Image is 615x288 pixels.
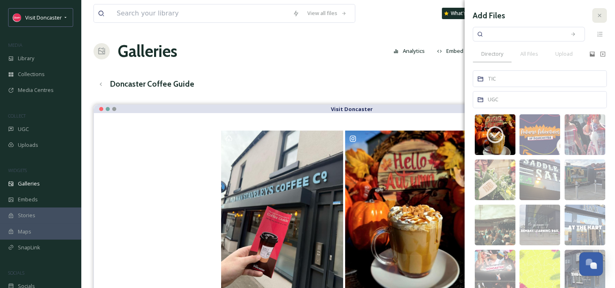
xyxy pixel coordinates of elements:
span: COLLECT [8,113,26,119]
span: UGC [18,125,29,133]
a: Galleries [118,39,177,63]
a: What's New [442,8,482,19]
span: TIC [488,75,496,82]
strong: Visit Doncaster [331,105,373,113]
img: c3147595-4988-4c0e-a73d-10df6e8b50fd.jpg [519,114,560,155]
input: Search your library [113,4,289,22]
span: Library [18,55,34,62]
button: Open Chat [579,252,603,276]
span: Embeds [18,196,38,203]
span: SnapLink [18,244,40,251]
img: 5346283d-6f5b-4433-9d33-c0169e4e5581.jpg [519,159,560,200]
span: Maps [18,228,31,236]
img: e3a0c8f4-84b3-4773-aa32-2715eb9a8ef9.jpg [475,205,515,245]
span: Media Centres [18,86,54,94]
img: ae32c208-ee7d-4d6a-befe-7ecb5478d294.jpg [519,205,560,245]
h3: Doncaster Coffee Guide [110,78,194,90]
a: Analytics [389,43,433,59]
a: View all files [303,5,351,21]
span: All Files [520,50,538,58]
img: 57364bcd-cc80-4040-a205-f19ee422f76e.jpg [565,114,605,155]
h3: Add Files [473,10,505,22]
img: 319f3052-0eab-4073-ac63-a2823320e804.jpg [475,159,515,200]
img: visit%20logo%20fb.jpg [13,13,21,22]
span: Visit Doncaster [25,14,62,21]
img: b899632e-d4e9-40ac-b02a-70ec4d776fa3.jpg [565,159,605,200]
img: 1e369a93-48fc-409f-8cfa-34aaa2f955b1.jpg [475,114,515,155]
button: Embed [433,43,467,59]
span: Galleries [18,180,40,188]
span: WIDGETS [8,167,27,173]
span: UGC [488,96,498,103]
span: MEDIA [8,42,22,48]
span: Upload [555,50,573,58]
span: Stories [18,212,35,219]
span: SOCIALS [8,270,24,276]
button: Analytics [389,43,429,59]
span: Directory [481,50,503,58]
img: f3b67545-42d7-4aaa-bdfa-99c3a45f24cf.jpg [565,205,605,245]
span: Uploads [18,141,38,149]
span: Collections [18,70,45,78]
